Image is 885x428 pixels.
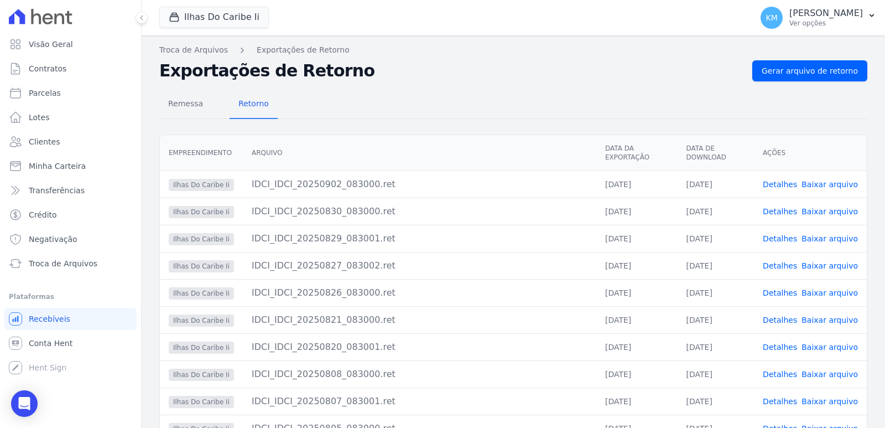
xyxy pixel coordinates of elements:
[29,209,57,220] span: Crédito
[763,261,797,270] a: Detalhes
[29,185,85,196] span: Transferências
[763,288,797,297] a: Detalhes
[252,341,587,354] div: IDCI_IDCI_20250820_083001.ret
[169,342,234,354] span: Ilhas Do Caribe Ii
[252,178,587,191] div: IDCI_IDCI_20250902_083000.ret
[11,390,38,417] div: Open Intercom Messenger
[29,39,73,50] span: Visão Geral
[4,204,137,226] a: Crédito
[763,370,797,379] a: Detalhes
[4,106,137,128] a: Lotes
[252,286,587,300] div: IDCI_IDCI_20250826_083000.ret
[169,233,234,245] span: Ilhas Do Caribe Ii
[4,308,137,330] a: Recebíveis
[678,333,754,360] td: [DATE]
[159,7,269,28] button: Ilhas Do Caribe Ii
[4,228,137,250] a: Negativação
[4,252,137,275] a: Troca de Arquivos
[29,161,86,172] span: Minha Carteira
[29,258,97,269] span: Troca de Arquivos
[678,306,754,333] td: [DATE]
[678,360,754,388] td: [DATE]
[29,234,77,245] span: Negativação
[754,135,867,171] th: Ações
[9,290,132,303] div: Plataformas
[257,44,350,56] a: Exportações de Retorno
[763,316,797,324] a: Detalhes
[169,179,234,191] span: Ilhas Do Caribe Ii
[801,261,858,270] a: Baixar arquivo
[159,61,743,81] h2: Exportações de Retorno
[801,343,858,352] a: Baixar arquivo
[252,259,587,272] div: IDCI_IDCI_20250827_083002.ret
[596,135,678,171] th: Data da Exportação
[169,314,234,327] span: Ilhas Do Caribe Ii
[160,135,243,171] th: Empreendimento
[678,135,754,171] th: Data de Download
[4,155,137,177] a: Minha Carteira
[252,368,587,381] div: IDCI_IDCI_20250808_083000.ret
[252,395,587,408] div: IDCI_IDCI_20250807_083001.ret
[596,225,678,252] td: [DATE]
[4,33,137,55] a: Visão Geral
[162,92,210,115] span: Remessa
[4,82,137,104] a: Parcelas
[29,87,61,99] span: Parcelas
[252,232,587,245] div: IDCI_IDCI_20250829_083001.ret
[159,90,278,119] nav: Tab selector
[169,260,234,272] span: Ilhas Do Caribe Ii
[596,306,678,333] td: [DATE]
[4,131,137,153] a: Clientes
[752,60,867,81] a: Gerar arquivo de retorno
[596,333,678,360] td: [DATE]
[763,397,797,406] a: Detalhes
[766,14,777,22] span: KM
[159,44,228,56] a: Troca de Arquivos
[252,205,587,218] div: IDCI_IDCI_20250830_083000.ret
[763,234,797,243] a: Detalhes
[763,343,797,352] a: Detalhes
[596,252,678,279] td: [DATE]
[4,179,137,202] a: Transferências
[801,370,858,379] a: Baixar arquivo
[678,225,754,252] td: [DATE]
[29,136,60,147] span: Clientes
[762,65,858,76] span: Gerar arquivo de retorno
[596,279,678,306] td: [DATE]
[752,2,885,33] button: KM [PERSON_NAME] Ver opções
[789,19,863,28] p: Ver opções
[801,234,858,243] a: Baixar arquivo
[801,207,858,216] a: Baixar arquivo
[678,388,754,415] td: [DATE]
[243,135,596,171] th: Arquivo
[596,198,678,225] td: [DATE]
[789,8,863,19] p: [PERSON_NAME]
[801,397,858,406] a: Baixar arquivo
[763,207,797,216] a: Detalhes
[29,338,72,349] span: Conta Hent
[29,112,50,123] span: Lotes
[4,332,137,354] a: Conta Hent
[801,288,858,297] a: Baixar arquivo
[159,90,212,119] a: Remessa
[596,171,678,198] td: [DATE]
[801,316,858,324] a: Baixar arquivo
[801,180,858,189] a: Baixar arquivo
[230,90,278,119] a: Retorno
[596,388,678,415] td: [DATE]
[29,63,66,74] span: Contratos
[678,279,754,306] td: [DATE]
[169,396,234,408] span: Ilhas Do Caribe Ii
[596,360,678,388] td: [DATE]
[159,44,867,56] nav: Breadcrumb
[169,206,234,218] span: Ilhas Do Caribe Ii
[678,171,754,198] td: [DATE]
[678,198,754,225] td: [DATE]
[678,252,754,279] td: [DATE]
[169,287,234,300] span: Ilhas Do Caribe Ii
[232,92,275,115] span: Retorno
[763,180,797,189] a: Detalhes
[4,58,137,80] a: Contratos
[29,313,70,324] span: Recebíveis
[169,369,234,381] span: Ilhas Do Caribe Ii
